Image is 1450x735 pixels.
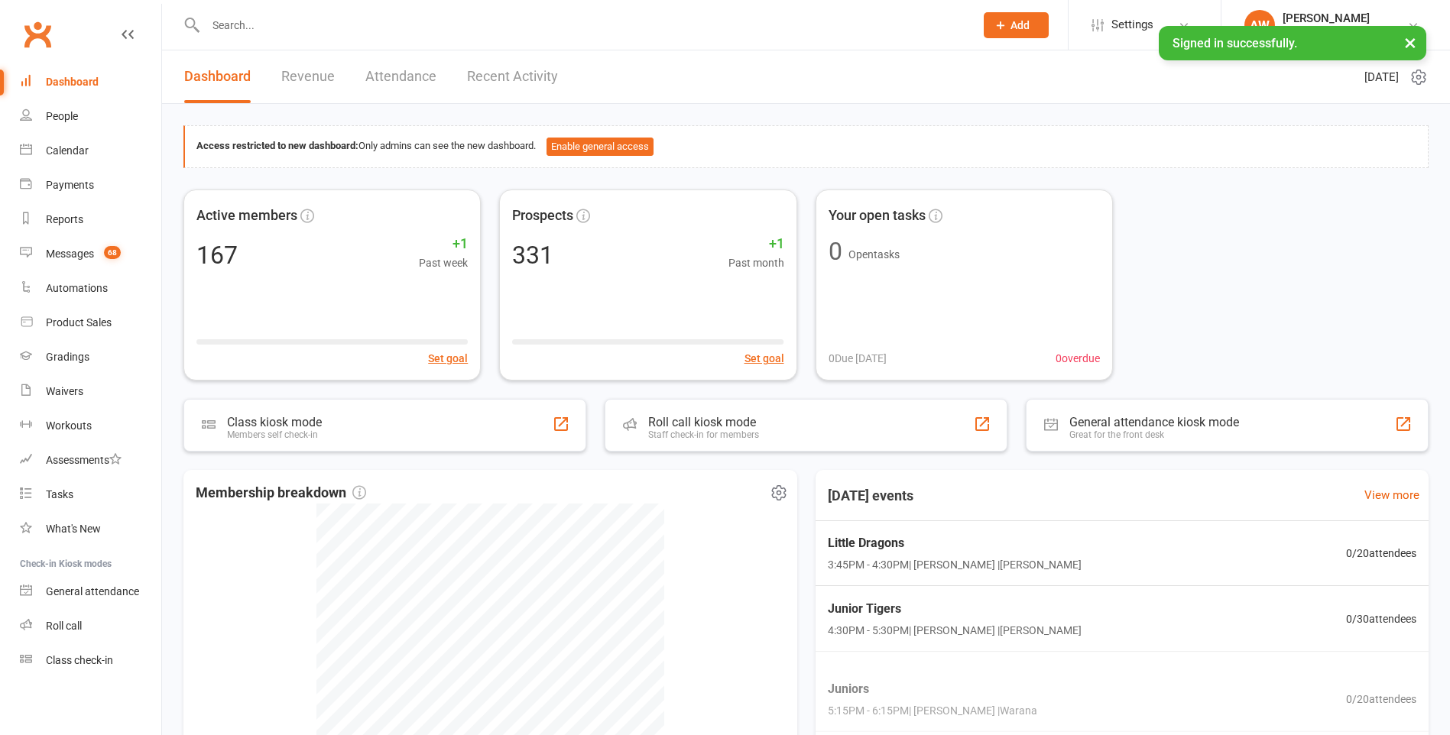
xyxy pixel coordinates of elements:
[46,213,83,225] div: Reports
[1069,415,1239,429] div: General attendance kiosk mode
[828,533,1082,553] span: Little Dragons
[512,205,573,227] span: Prospects
[46,585,139,597] div: General attendance
[46,419,92,432] div: Workouts
[1346,611,1416,628] span: 0 / 30 attendees
[1010,19,1030,31] span: Add
[828,622,1082,639] span: 4:30PM - 5:30PM | [PERSON_NAME] | [PERSON_NAME]
[1283,11,1393,25] div: [PERSON_NAME]
[227,429,322,440] div: Members self check-in
[648,429,759,440] div: Staff check-in for members
[20,168,161,202] a: Payments
[829,205,926,227] span: Your open tasks
[744,350,784,367] button: Set goal
[1364,68,1399,86] span: [DATE]
[1346,691,1416,707] span: 0 / 20 attendees
[46,110,78,122] div: People
[984,12,1049,38] button: Add
[196,482,366,504] span: Membership breakdown
[196,138,1416,156] div: Only admins can see the new dashboard.
[20,443,161,478] a: Assessments
[828,556,1082,573] span: 3:45PM - 4:30PM | [PERSON_NAME] | [PERSON_NAME]
[196,243,238,267] div: 167
[20,512,161,546] a: What's New
[829,350,887,367] span: 0 Due [DATE]
[46,523,101,535] div: What's New
[419,254,468,271] span: Past week
[46,282,108,294] div: Automations
[104,246,121,259] span: 68
[18,15,57,53] a: Clubworx
[20,134,161,168] a: Calendar
[46,620,82,632] div: Roll call
[20,306,161,340] a: Product Sales
[829,239,842,264] div: 0
[201,15,964,36] input: Search...
[20,271,161,306] a: Automations
[20,65,161,99] a: Dashboard
[46,454,122,466] div: Assessments
[419,233,468,255] span: +1
[1364,486,1419,504] a: View more
[46,76,99,88] div: Dashboard
[512,243,553,267] div: 331
[20,340,161,374] a: Gradings
[20,99,161,134] a: People
[281,50,335,103] a: Revenue
[20,609,161,643] a: Roll call
[1069,429,1239,440] div: Great for the front desk
[20,237,161,271] a: Messages 68
[365,50,436,103] a: Attendance
[1111,8,1153,42] span: Settings
[20,202,161,237] a: Reports
[728,233,784,255] span: +1
[816,482,926,510] h3: [DATE] events
[46,488,73,500] div: Tasks
[46,351,89,363] div: Gradings
[828,679,1037,699] span: Juniors
[46,385,83,397] div: Waivers
[20,374,161,409] a: Waivers
[848,248,900,261] span: Open tasks
[184,50,251,103] a: Dashboard
[428,350,468,367] button: Set goal
[20,409,161,443] a: Workouts
[828,600,1082,620] span: Junior Tigers
[46,248,94,260] div: Messages
[1056,350,1100,367] span: 0 overdue
[728,254,784,271] span: Past month
[227,415,322,429] div: Class kiosk mode
[1396,26,1424,59] button: ×
[1346,545,1416,562] span: 0 / 20 attendees
[20,643,161,678] a: Class kiosk mode
[1244,10,1275,40] div: AW
[46,654,113,666] div: Class check-in
[46,144,89,157] div: Calendar
[467,50,558,103] a: Recent Activity
[46,179,94,191] div: Payments
[648,415,759,429] div: Roll call kiosk mode
[196,205,297,227] span: Active members
[20,575,161,609] a: General attendance kiosk mode
[196,140,358,151] strong: Access restricted to new dashboard:
[547,138,654,156] button: Enable general access
[828,702,1037,719] span: 5:15PM - 6:15PM | [PERSON_NAME] | Warana
[1173,36,1297,50] span: Signed in successfully.
[1283,25,1393,39] div: South east self defence
[20,478,161,512] a: Tasks
[46,316,112,329] div: Product Sales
